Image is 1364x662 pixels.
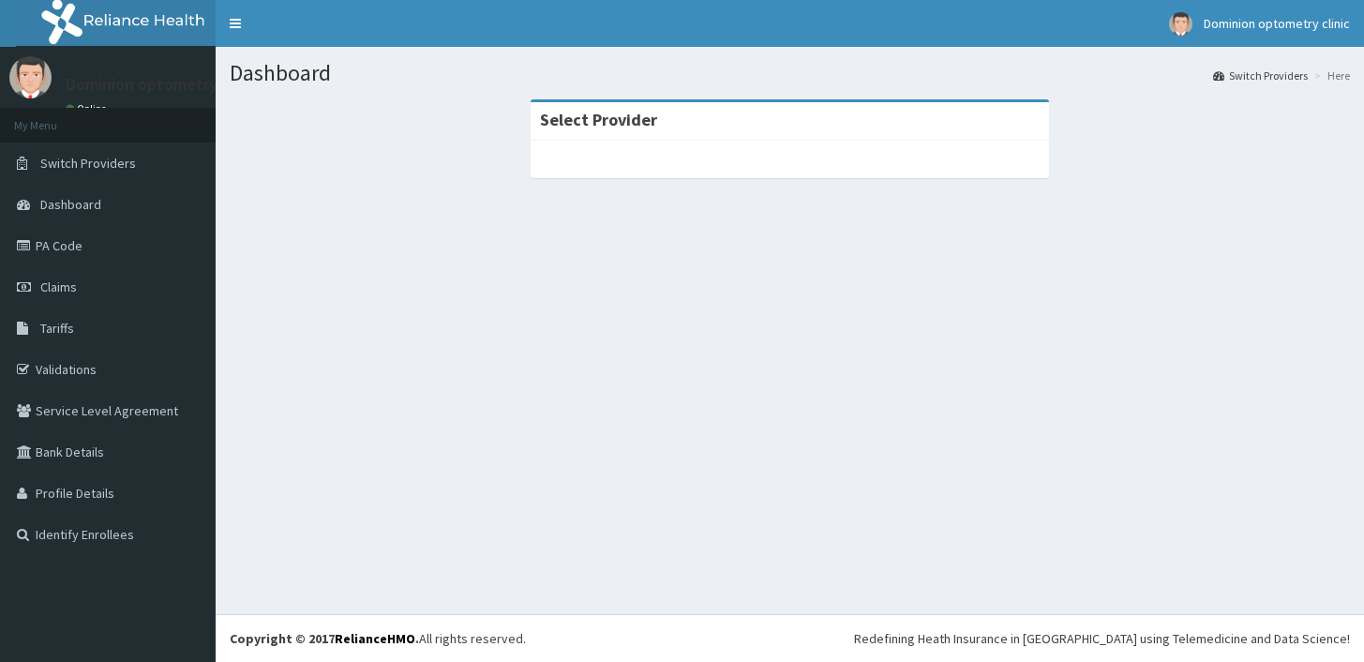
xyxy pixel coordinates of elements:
[216,614,1364,662] footer: All rights reserved.
[230,61,1350,85] h1: Dashboard
[1213,68,1308,83] a: Switch Providers
[1310,68,1350,83] li: Here
[540,109,657,130] strong: Select Provider
[40,320,74,337] span: Tariffs
[335,630,415,647] a: RelianceHMO
[1204,15,1350,32] span: Dominion optometry clinic
[1169,12,1192,36] img: User Image
[9,56,52,98] img: User Image
[40,155,136,172] span: Switch Providers
[40,196,101,213] span: Dashboard
[854,629,1350,648] div: Redefining Heath Insurance in [GEOGRAPHIC_DATA] using Telemedicine and Data Science!
[66,102,111,115] a: Online
[230,630,419,647] strong: Copyright © 2017 .
[40,278,77,295] span: Claims
[66,76,260,93] p: Dominion optometry clinic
